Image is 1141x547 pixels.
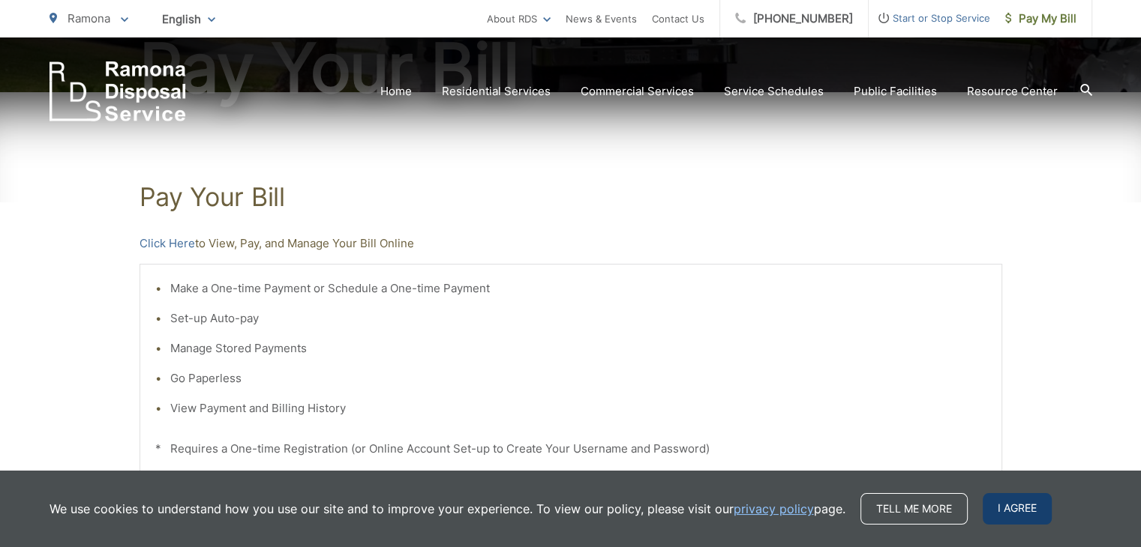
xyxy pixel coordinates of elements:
a: Resource Center [967,82,1058,100]
span: English [151,6,227,32]
li: Make a One-time Payment or Schedule a One-time Payment [170,279,986,297]
li: View Payment and Billing History [170,399,986,417]
p: We use cookies to understand how you use our site and to improve your experience. To view our pol... [50,500,845,518]
a: Residential Services [442,82,551,100]
a: Tell me more [860,493,968,525]
a: Contact Us [652,10,704,28]
p: to View, Pay, and Manage Your Bill Online [140,235,1002,253]
li: Go Paperless [170,369,986,387]
li: Manage Stored Payments [170,339,986,357]
a: privacy policy [734,500,814,518]
a: EDCD logo. Return to the homepage. [50,61,186,121]
a: News & Events [566,10,637,28]
a: Commercial Services [581,82,694,100]
li: Set-up Auto-pay [170,309,986,327]
span: I agree [983,493,1052,525]
a: About RDS [487,10,551,28]
a: Public Facilities [854,82,937,100]
a: Click Here [140,235,195,253]
h1: Pay Your Bill [140,182,1002,212]
span: Pay My Bill [1005,10,1076,28]
p: * Requires a One-time Registration (or Online Account Set-up to Create Your Username and Password) [155,440,986,458]
span: Ramona [68,11,110,25]
a: Service Schedules [724,82,824,100]
a: Home [380,82,412,100]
